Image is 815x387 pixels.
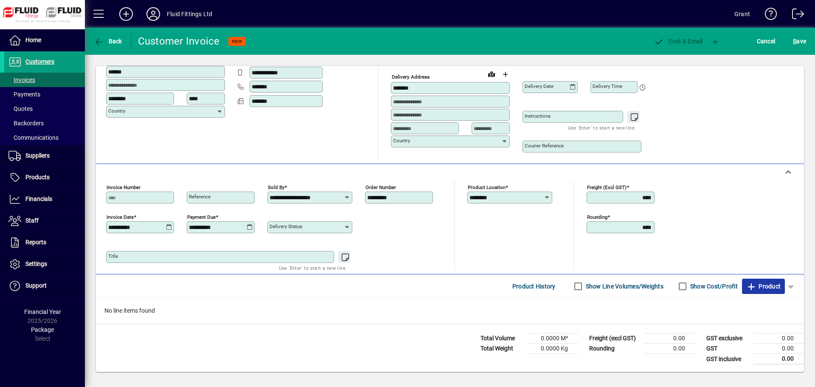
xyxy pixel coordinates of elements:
[24,308,61,315] span: Financial Year
[25,260,47,267] span: Settings
[476,333,527,344] td: Total Volume
[746,280,781,293] span: Product
[25,217,39,224] span: Staff
[527,333,578,344] td: 0.0000 M³
[8,76,35,83] span: Invoices
[644,344,695,354] td: 0.00
[525,143,564,149] mat-label: Courier Reference
[498,68,512,81] button: Choose address
[702,344,753,354] td: GST
[107,214,134,220] mat-label: Invoice date
[585,333,644,344] td: Freight (excl GST)
[4,30,85,51] a: Home
[791,34,808,49] button: Save
[8,91,40,98] span: Payments
[742,279,785,294] button: Product
[189,194,211,200] mat-label: Reference
[753,344,804,354] td: 0.00
[4,102,85,116] a: Quotes
[485,67,498,81] a: View on map
[4,145,85,167] a: Suppliers
[527,344,578,354] td: 0.0000 Kg
[757,34,776,48] span: Cancel
[525,83,554,89] mat-label: Delivery date
[108,253,118,259] mat-label: Title
[644,333,695,344] td: 0.00
[232,39,242,44] span: NEW
[512,280,556,293] span: Product History
[25,152,50,159] span: Suppliers
[268,184,284,190] mat-label: Sold by
[4,130,85,145] a: Communications
[25,195,52,202] span: Financials
[25,37,41,43] span: Home
[85,34,132,49] app-page-header-button: Back
[25,282,47,289] span: Support
[8,120,44,127] span: Backorders
[365,184,396,190] mat-label: Order number
[108,108,125,114] mat-label: Country
[759,2,777,29] a: Knowledge Base
[476,344,527,354] td: Total Weight
[753,354,804,364] td: 0.00
[92,34,124,49] button: Back
[112,6,140,22] button: Add
[270,223,302,229] mat-label: Delivery status
[584,282,663,291] label: Show Line Volumes/Weights
[96,298,804,324] div: No line items found
[4,189,85,210] a: Financials
[689,282,738,291] label: Show Cost/Profit
[4,210,85,232] a: Staff
[793,34,806,48] span: ave
[669,38,672,45] span: P
[94,38,122,45] span: Back
[4,87,85,102] a: Payments
[702,333,753,344] td: GST exclusive
[138,34,220,48] div: Customer Invoice
[587,214,607,220] mat-label: Rounding
[140,6,167,22] button: Profile
[585,344,644,354] td: Rounding
[755,34,778,49] button: Cancel
[4,167,85,188] a: Products
[587,184,627,190] mat-label: Freight (excl GST)
[568,123,635,133] mat-hint: Use 'Enter' to start a new line
[25,239,46,246] span: Reports
[393,138,410,144] mat-label: Country
[654,38,703,45] span: ost & Email
[702,354,753,364] td: GST inclusive
[4,232,85,253] a: Reports
[509,279,559,294] button: Product History
[4,254,85,275] a: Settings
[4,73,85,87] a: Invoices
[279,263,346,273] mat-hint: Use 'Enter' to start a new line
[593,83,622,89] mat-label: Delivery time
[31,326,54,333] span: Package
[25,174,50,181] span: Products
[793,38,796,45] span: S
[786,2,804,29] a: Logout
[167,7,212,21] div: Fluid Fittings Ltd
[4,116,85,130] a: Backorders
[525,113,551,119] mat-label: Instructions
[753,333,804,344] td: 0.00
[8,105,33,112] span: Quotes
[8,134,59,141] span: Communications
[4,275,85,297] a: Support
[649,34,707,49] button: Post & Email
[25,58,54,65] span: Customers
[107,184,141,190] mat-label: Invoice number
[734,7,750,21] div: Grant
[468,184,506,190] mat-label: Product location
[187,214,216,220] mat-label: Payment due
